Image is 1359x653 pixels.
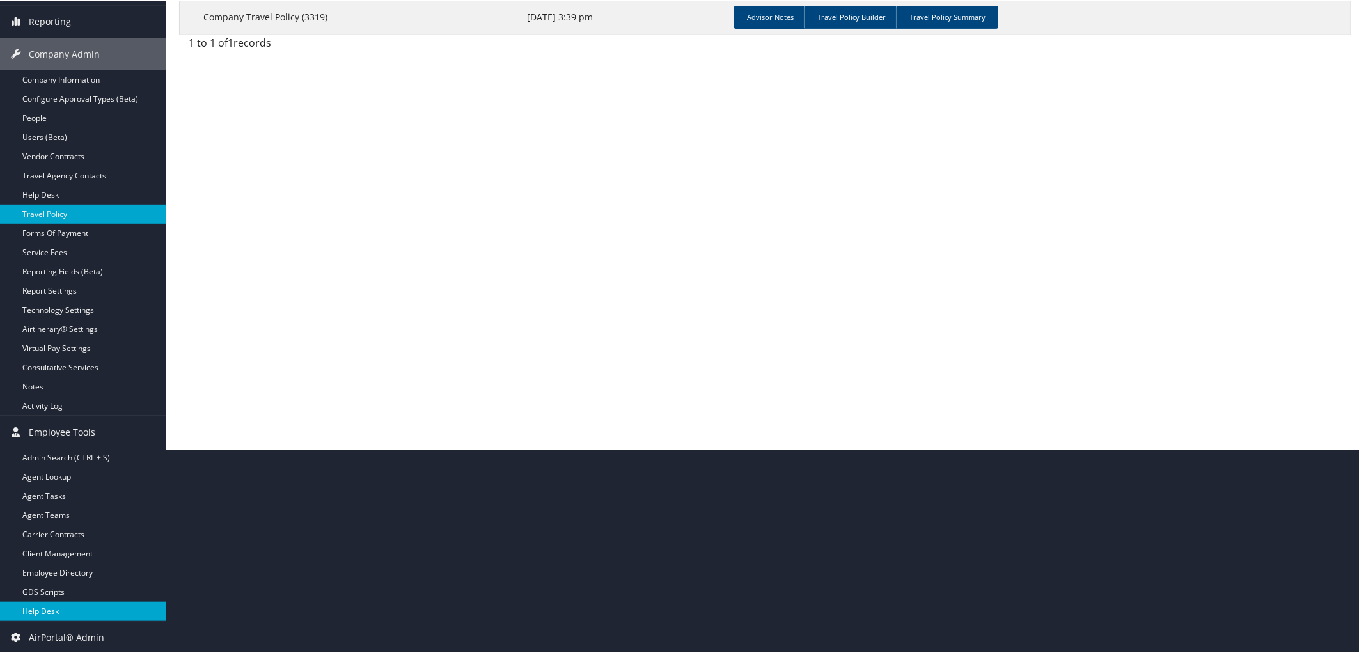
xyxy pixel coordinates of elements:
span: Reporting [29,4,71,36]
span: Company Admin [29,37,100,69]
span: 1 [228,35,233,49]
span: Employee Tools [29,415,95,447]
a: Travel Policy Summary [896,4,998,28]
span: AirPortal® Admin [29,620,104,652]
a: Advisor Notes [734,4,806,28]
div: 1 to 1 of records [189,34,462,56]
a: Travel Policy Builder [804,4,899,28]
